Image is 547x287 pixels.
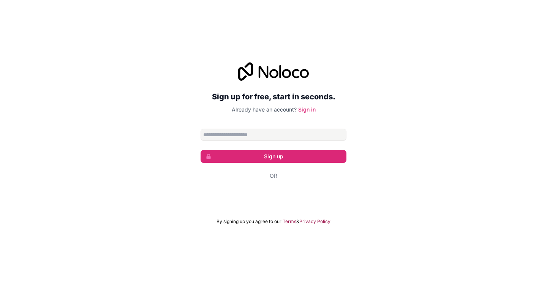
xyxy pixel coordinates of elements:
a: Terms [283,218,296,225]
a: Privacy Policy [299,218,330,225]
span: Already have an account? [232,106,297,113]
a: Sign in [298,106,316,113]
span: & [296,218,299,225]
span: Or [270,172,277,180]
input: Email address [201,129,346,141]
h2: Sign up for free, start in seconds. [201,90,346,104]
iframe: 「使用 Google 帳戶登入」按鈕 [197,188,350,205]
button: Sign up [201,150,346,163]
span: By signing up you agree to our [217,218,281,225]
